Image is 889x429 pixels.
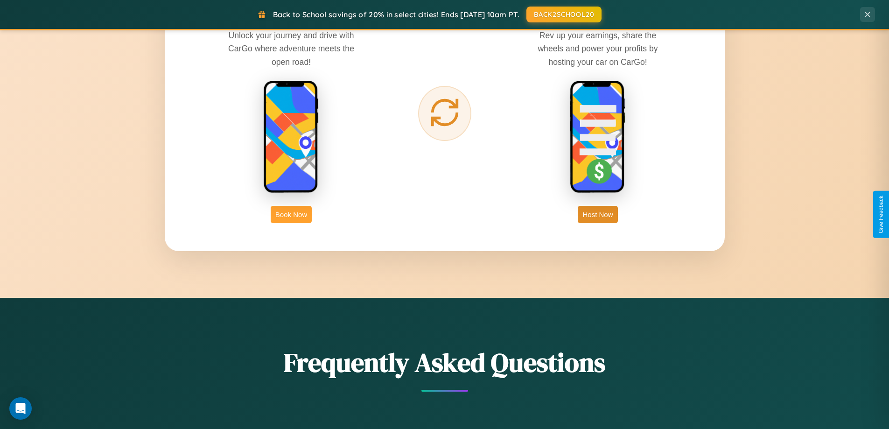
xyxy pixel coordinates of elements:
p: Rev up your earnings, share the wheels and power your profits by hosting your car on CarGo! [528,29,668,68]
button: Host Now [578,206,617,223]
button: BACK2SCHOOL20 [526,7,602,22]
div: Give Feedback [878,196,884,233]
span: Back to School savings of 20% in select cities! Ends [DATE] 10am PT. [273,10,519,19]
button: Book Now [271,206,312,223]
p: Unlock your journey and drive with CarGo where adventure meets the open road! [221,29,361,68]
div: Open Intercom Messenger [9,397,32,420]
img: host phone [570,80,626,194]
img: rent phone [263,80,319,194]
h2: Frequently Asked Questions [165,345,725,380]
